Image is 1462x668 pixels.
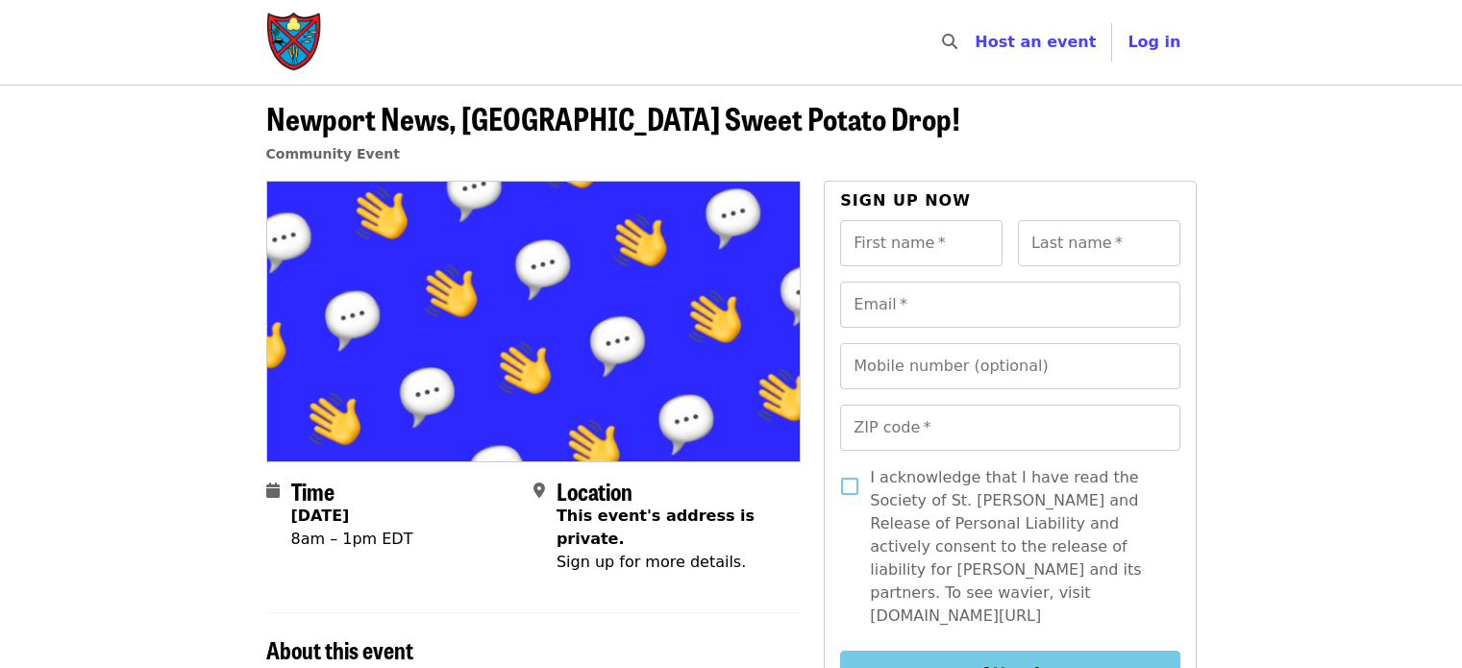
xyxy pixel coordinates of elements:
span: Location [557,474,632,507]
i: map-marker-alt icon [533,482,545,500]
input: First name [840,220,1003,266]
img: Society of St. Andrew - Home [266,12,324,73]
span: Time [291,474,335,507]
span: I acknowledge that I have read the Society of St. [PERSON_NAME] and Release of Personal Liability... [870,466,1164,628]
i: search icon [942,33,957,51]
span: Sign up for more details. [557,553,746,571]
span: Sign up now [840,191,971,210]
input: ZIP code [840,405,1179,451]
div: 8am – 1pm EDT [291,528,413,551]
img: Newport News, VA Sweet Potato Drop! organized by Society of St. Andrew [267,182,801,460]
strong: [DATE] [291,507,350,525]
span: Newport News, [GEOGRAPHIC_DATA] Sweet Potato Drop! [266,95,960,140]
a: Community Event [266,146,400,161]
span: Log in [1127,33,1180,51]
i: calendar icon [266,482,280,500]
a: Host an event [975,33,1096,51]
button: Log in [1112,23,1196,62]
span: About this event [266,632,413,666]
span: This event's address is private. [557,507,755,548]
input: Mobile number (optional) [840,343,1179,389]
input: Last name [1018,220,1180,266]
input: Email [840,282,1179,328]
input: Search [969,19,984,65]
